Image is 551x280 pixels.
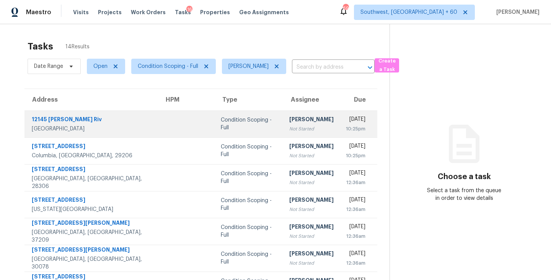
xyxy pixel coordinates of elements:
div: [PERSON_NAME] [289,115,334,125]
span: Condition Scoping - Full [138,63,198,70]
span: Geo Assignments [239,8,289,16]
span: Projects [98,8,122,16]
div: [STREET_ADDRESS][PERSON_NAME] [32,219,152,229]
div: [DATE] [346,223,365,232]
div: [STREET_ADDRESS] [32,165,152,175]
span: Tasks [175,10,191,15]
div: Condition Scoping - Full [221,170,277,185]
div: [PERSON_NAME] [289,223,334,232]
button: Open [365,62,375,73]
div: [GEOGRAPHIC_DATA] [32,125,152,133]
div: [DATE] [346,250,365,259]
span: 14 Results [65,43,90,51]
div: 12:36am [346,179,365,186]
span: Open [93,63,108,70]
div: Not Started [289,206,334,213]
div: [PERSON_NAME] [289,196,334,206]
div: Select a task from the queue in order to view details [427,187,502,202]
button: Create a Task [375,58,399,72]
div: Not Started [289,259,334,267]
th: Due [340,89,377,110]
span: Work Orders [131,8,166,16]
div: Condition Scoping - Full [221,250,277,266]
input: Search by address [292,61,353,73]
span: [PERSON_NAME] [228,63,269,70]
div: [US_STATE][GEOGRAPHIC_DATA] [32,206,152,213]
span: Date Range [34,63,63,70]
div: 12:36am [346,232,365,240]
div: 12:36am [346,259,365,267]
div: [STREET_ADDRESS] [32,196,152,206]
div: [GEOGRAPHIC_DATA], [GEOGRAPHIC_DATA], 30078 [32,255,152,271]
h2: Tasks [28,43,53,50]
div: [PERSON_NAME] [289,250,334,259]
span: Properties [200,8,230,16]
div: [GEOGRAPHIC_DATA], [GEOGRAPHIC_DATA], 37209 [32,229,152,244]
div: [DATE] [346,115,365,125]
span: Southwest, [GEOGRAPHIC_DATA] + 60 [360,8,457,16]
div: 692 [343,5,348,12]
div: [GEOGRAPHIC_DATA], [GEOGRAPHIC_DATA], 28306 [32,175,152,190]
th: HPM [158,89,215,110]
div: 12:36am [346,206,365,213]
span: [PERSON_NAME] [493,8,540,16]
span: Create a Task [378,57,395,74]
div: Not Started [289,232,334,240]
div: 10:25pm [346,125,365,133]
div: Condition Scoping - Full [221,197,277,212]
div: Not Started [289,179,334,186]
div: 10:25pm [346,152,365,160]
div: [STREET_ADDRESS][PERSON_NAME] [32,246,152,255]
th: Address [24,89,158,110]
h3: Choose a task [438,173,491,181]
div: Condition Scoping - Full [221,224,277,239]
div: [DATE] [346,169,365,179]
div: Not Started [289,125,334,133]
div: [DATE] [346,196,365,206]
div: [PERSON_NAME] [289,142,334,152]
span: Visits [73,8,89,16]
th: Type [215,89,283,110]
div: [PERSON_NAME] [289,169,334,179]
div: Columbia, [GEOGRAPHIC_DATA], 29206 [32,152,152,160]
div: Not Started [289,152,334,160]
span: Maestro [26,8,51,16]
div: 12145 [PERSON_NAME] Riv [32,115,152,125]
th: Assignee [283,89,340,110]
div: Condition Scoping - Full [221,143,277,158]
div: [DATE] [346,142,365,152]
div: 16 [186,6,192,13]
div: [STREET_ADDRESS] [32,142,152,152]
div: Condition Scoping - Full [221,116,277,132]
